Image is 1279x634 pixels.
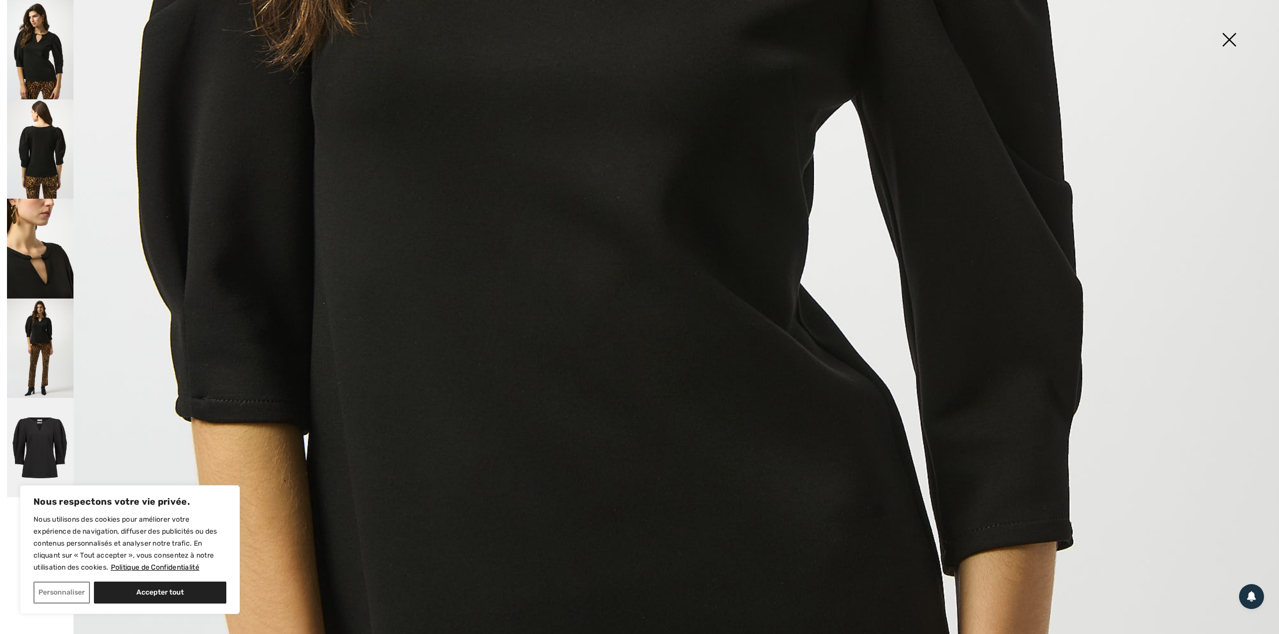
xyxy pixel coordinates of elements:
[94,582,226,604] button: Accepter tout
[1204,15,1254,66] img: X
[33,514,226,574] p: Nous utilisons des cookies pour améliorer votre expérience de navigation, diffuser des publicités...
[20,485,240,614] div: Nous respectons votre vie privée.
[33,496,226,508] p: Nous respectons votre vie privée.
[7,99,73,199] img: Chic Pull &agrave; Col V mod&egrave;le 253048. 2
[33,582,90,604] button: Personnaliser
[22,7,42,16] span: Aide
[7,199,73,298] img: Chic Pull &agrave; Col V mod&egrave;le 253048. 3
[7,398,73,498] img: Chic Pull &agrave; Col V mod&egrave;le 253048. 5
[110,563,200,572] a: Politique de Confidentialité
[7,299,73,398] img: Chic Pull &agrave; Col V mod&egrave;le 253048. 4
